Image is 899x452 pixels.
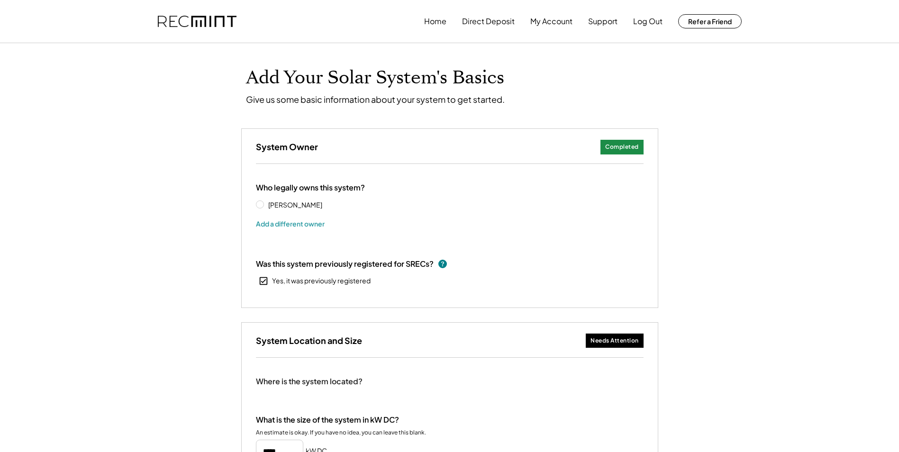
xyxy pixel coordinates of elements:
[246,94,505,105] div: Give us some basic information about your system to get started.
[530,12,572,31] button: My Account
[256,141,318,152] h3: System Owner
[633,12,663,31] button: Log Out
[590,337,639,345] div: Needs Attention
[256,183,365,193] div: Who legally owns this system?
[605,143,639,151] div: Completed
[256,335,362,346] h3: System Location and Size
[678,14,742,28] button: Refer a Friend
[424,12,446,31] button: Home
[256,429,426,436] div: An estimate is okay. If you have no idea, you can leave this blank.
[462,12,515,31] button: Direct Deposit
[265,201,351,208] label: [PERSON_NAME]
[272,276,371,286] div: Yes, it was previously registered
[588,12,617,31] button: Support
[256,415,399,425] div: What is the size of the system in kW DC?
[256,259,434,269] div: Was this system previously registered for SRECs?
[246,67,654,89] h1: Add Your Solar System's Basics
[256,217,325,231] button: Add a different owner
[256,377,363,387] div: Where is the system located?
[158,16,236,27] img: recmint-logotype%403x.png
